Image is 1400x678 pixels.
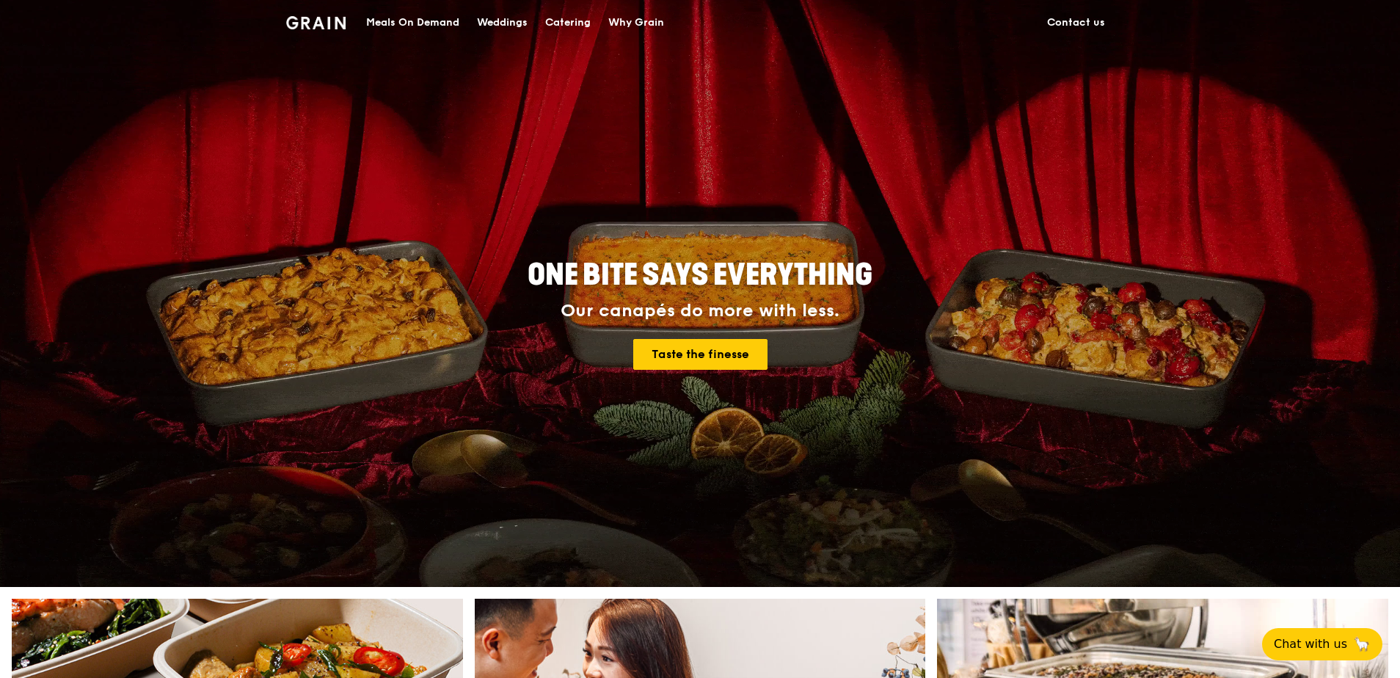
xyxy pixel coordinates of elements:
[1274,635,1347,653] span: Chat with us
[1353,635,1371,653] span: 🦙
[468,1,536,45] a: Weddings
[1038,1,1114,45] a: Contact us
[436,301,964,321] div: Our canapés do more with less.
[477,1,528,45] div: Weddings
[608,1,664,45] div: Why Grain
[536,1,599,45] a: Catering
[599,1,673,45] a: Why Grain
[366,1,459,45] div: Meals On Demand
[528,258,872,293] span: ONE BITE SAYS EVERYTHING
[1262,628,1382,660] button: Chat with us🦙
[286,16,346,29] img: Grain
[633,339,768,370] a: Taste the finesse
[545,1,591,45] div: Catering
